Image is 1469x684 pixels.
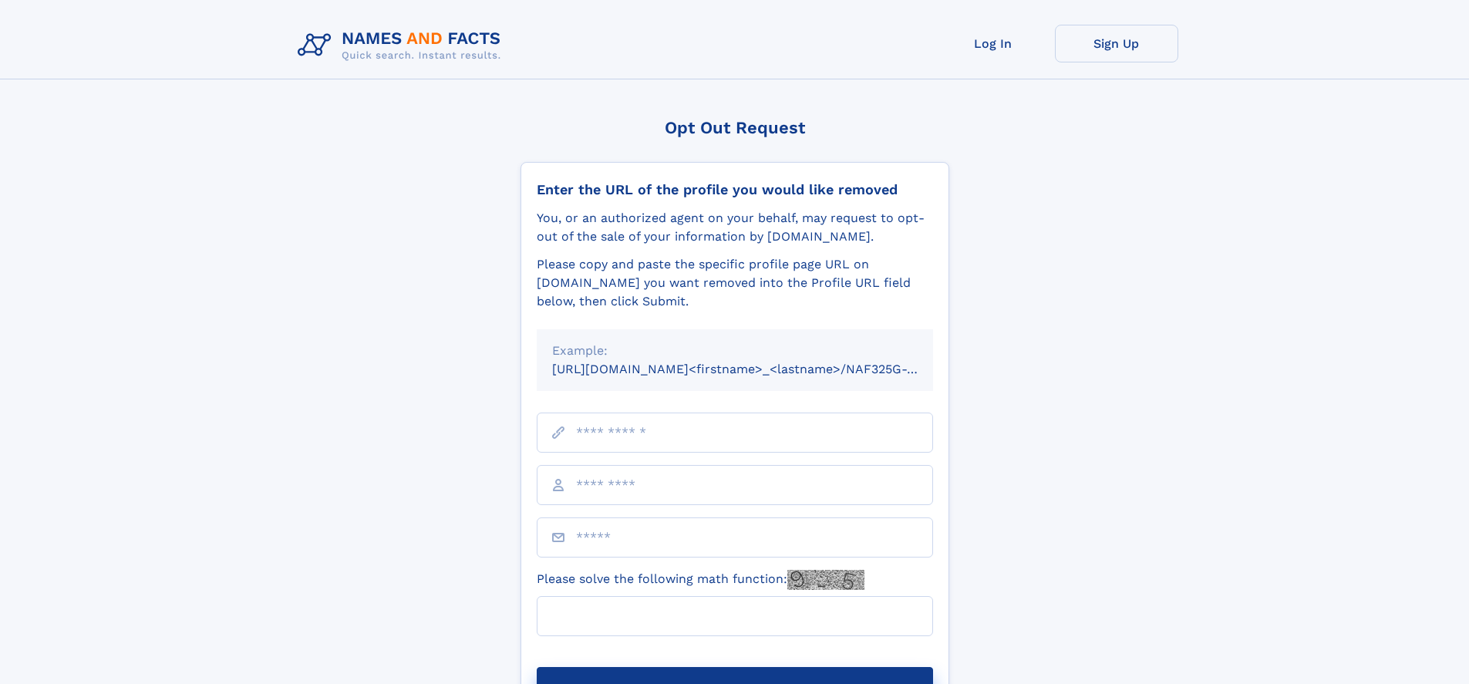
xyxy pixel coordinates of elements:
[537,181,933,198] div: Enter the URL of the profile you would like removed
[1055,25,1178,62] a: Sign Up
[932,25,1055,62] a: Log In
[291,25,514,66] img: Logo Names and Facts
[552,342,918,360] div: Example:
[537,570,864,590] label: Please solve the following math function:
[537,255,933,311] div: Please copy and paste the specific profile page URL on [DOMAIN_NAME] you want removed into the Pr...
[552,362,962,376] small: [URL][DOMAIN_NAME]<firstname>_<lastname>/NAF325G-xxxxxxxx
[521,118,949,137] div: Opt Out Request
[537,209,933,246] div: You, or an authorized agent on your behalf, may request to opt-out of the sale of your informatio...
